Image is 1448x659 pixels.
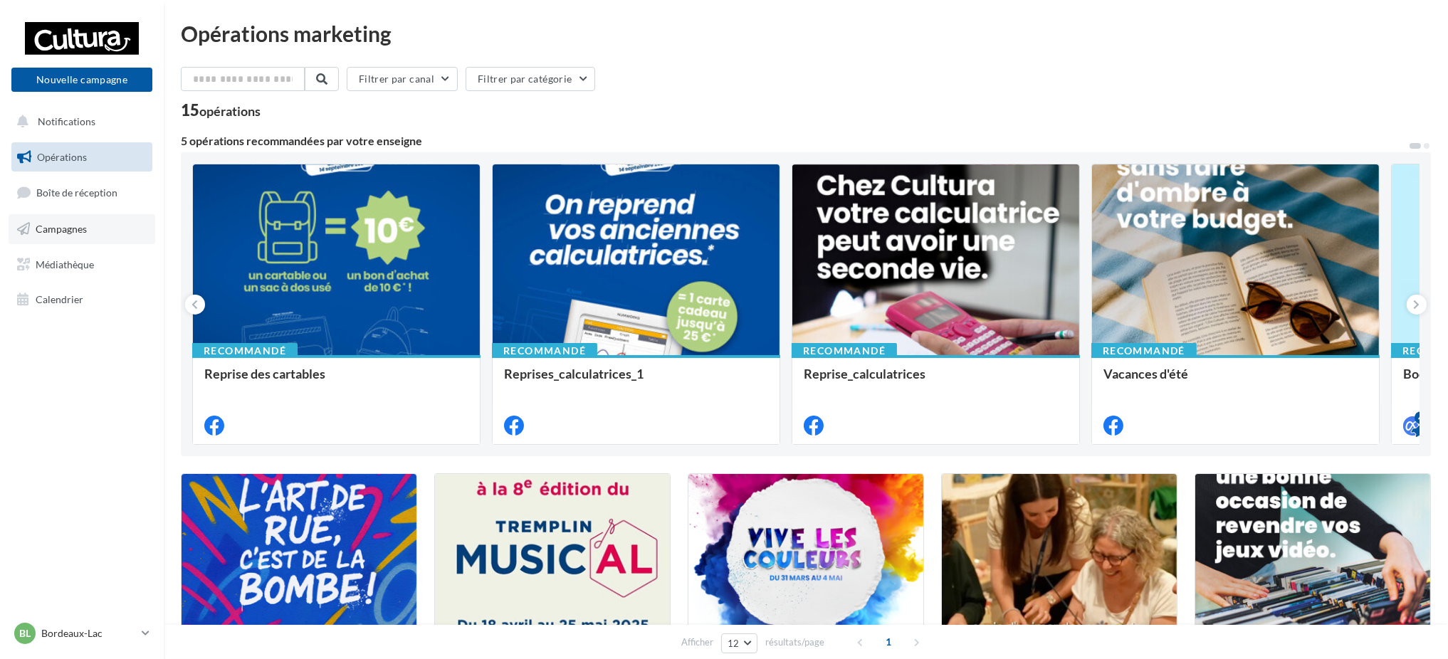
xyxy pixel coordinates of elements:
[492,343,597,359] div: Recommandé
[181,23,1431,44] div: Opérations marketing
[1103,367,1368,395] div: Vacances d'été
[804,367,1068,395] div: Reprise_calculatrices
[1415,411,1427,424] div: 4
[466,67,595,91] button: Filtrer par catégorie
[9,177,155,208] a: Boîte de réception
[721,633,757,653] button: 12
[192,343,298,359] div: Recommandé
[36,186,117,199] span: Boîte de réception
[181,135,1408,147] div: 5 opérations recommandées par votre enseigne
[9,214,155,244] a: Campagnes
[19,626,31,640] span: BL
[11,620,152,647] a: BL Bordeaux-Lac
[36,258,94,270] span: Médiathèque
[765,636,824,649] span: résultats/page
[9,285,155,315] a: Calendrier
[11,68,152,92] button: Nouvelle campagne
[36,293,83,305] span: Calendrier
[877,631,900,653] span: 1
[1091,343,1197,359] div: Recommandé
[181,102,261,118] div: 15
[9,107,149,137] button: Notifications
[36,223,87,235] span: Campagnes
[792,343,897,359] div: Recommandé
[38,115,95,127] span: Notifications
[199,105,261,117] div: opérations
[204,367,468,395] div: Reprise des cartables
[728,638,740,649] span: 12
[9,250,155,280] a: Médiathèque
[347,67,458,91] button: Filtrer par canal
[504,367,768,395] div: Reprises_calculatrices_1
[37,151,87,163] span: Opérations
[41,626,136,640] p: Bordeaux-Lac
[9,142,155,172] a: Opérations
[681,636,713,649] span: Afficher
